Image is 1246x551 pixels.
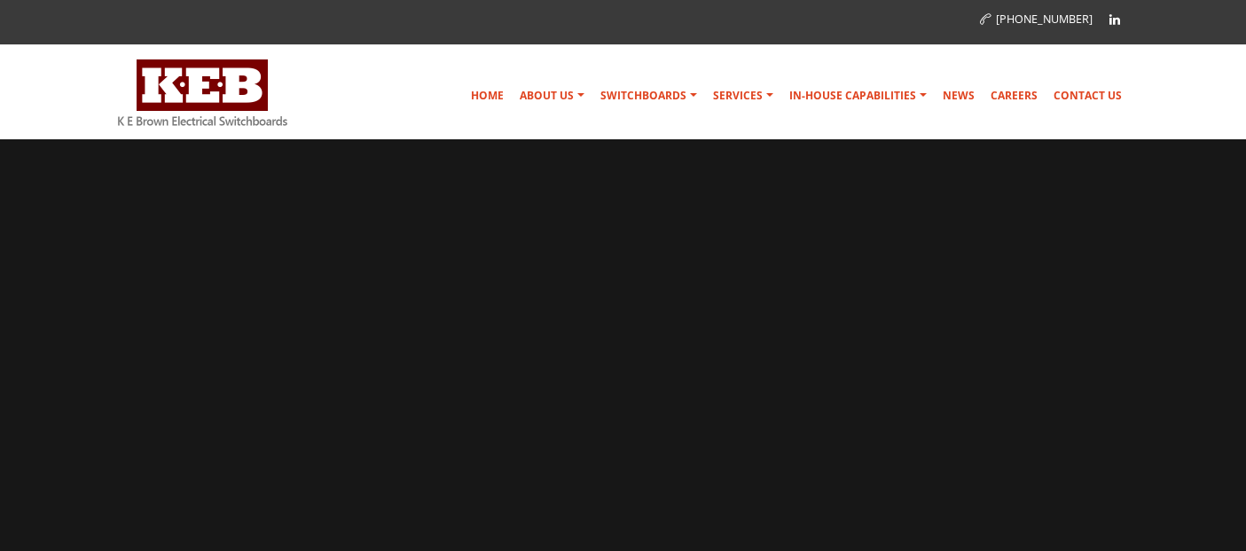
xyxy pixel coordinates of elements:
[1046,78,1129,114] a: Contact Us
[118,59,287,126] img: K E Brown Electrical Switchboards
[983,78,1045,114] a: Careers
[706,78,780,114] a: Services
[1101,6,1128,33] a: Linkedin
[464,78,511,114] a: Home
[782,78,934,114] a: In-house Capabilities
[513,78,592,114] a: About Us
[936,78,982,114] a: News
[980,12,1093,27] a: [PHONE_NUMBER]
[593,78,704,114] a: Switchboards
